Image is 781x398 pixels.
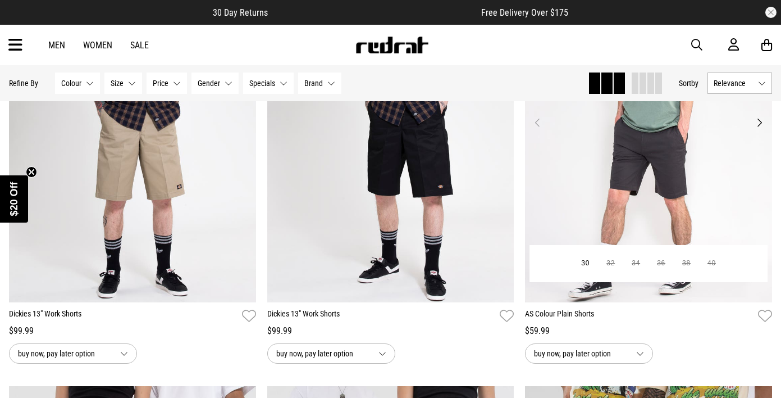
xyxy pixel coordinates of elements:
a: Sale [130,40,149,51]
span: $20 Off [8,182,20,216]
img: Redrat logo [355,37,429,53]
button: 36 [648,254,674,274]
span: Relevance [714,79,753,88]
button: Close teaser [26,166,37,178]
span: Price [153,79,168,88]
button: Next [752,116,766,129]
button: buy now, pay later option [525,343,653,364]
a: Dickies 13" Work Shorts [267,308,496,324]
a: Women [83,40,112,51]
a: Men [48,40,65,51]
iframe: Customer reviews powered by Trustpilot [290,7,459,18]
button: Relevance [707,73,772,94]
button: Gender [191,73,239,94]
span: buy now, pay later option [18,347,111,360]
button: 34 [623,254,648,274]
button: 32 [598,254,623,274]
a: Dickies 13" Work Shorts [9,308,238,324]
div: $99.99 [9,324,256,338]
button: Open LiveChat chat widget [9,4,43,38]
div: $99.99 [267,324,514,338]
span: Brand [304,79,323,88]
span: Free Delivery Over $175 [481,7,568,18]
span: buy now, pay later option [276,347,369,360]
button: Specials [243,73,294,94]
button: buy now, pay later option [267,343,395,364]
button: 30 [573,254,598,274]
button: 40 [699,254,724,274]
span: buy now, pay later option [534,347,627,360]
div: $59.99 [525,324,772,338]
button: Price [147,73,187,94]
p: Refine By [9,79,38,88]
span: by [691,79,698,88]
button: Previous [531,116,545,129]
span: Specials [249,79,275,88]
button: Colour [55,73,100,94]
button: buy now, pay later option [9,343,137,364]
span: Gender [198,79,220,88]
span: Colour [61,79,81,88]
button: 38 [674,254,699,274]
span: Size [111,79,124,88]
button: Brand [298,73,341,94]
button: Size [104,73,142,94]
a: AS Colour Plain Shorts [525,308,753,324]
button: Sortby [679,76,698,90]
span: 30 Day Returns [213,7,268,18]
